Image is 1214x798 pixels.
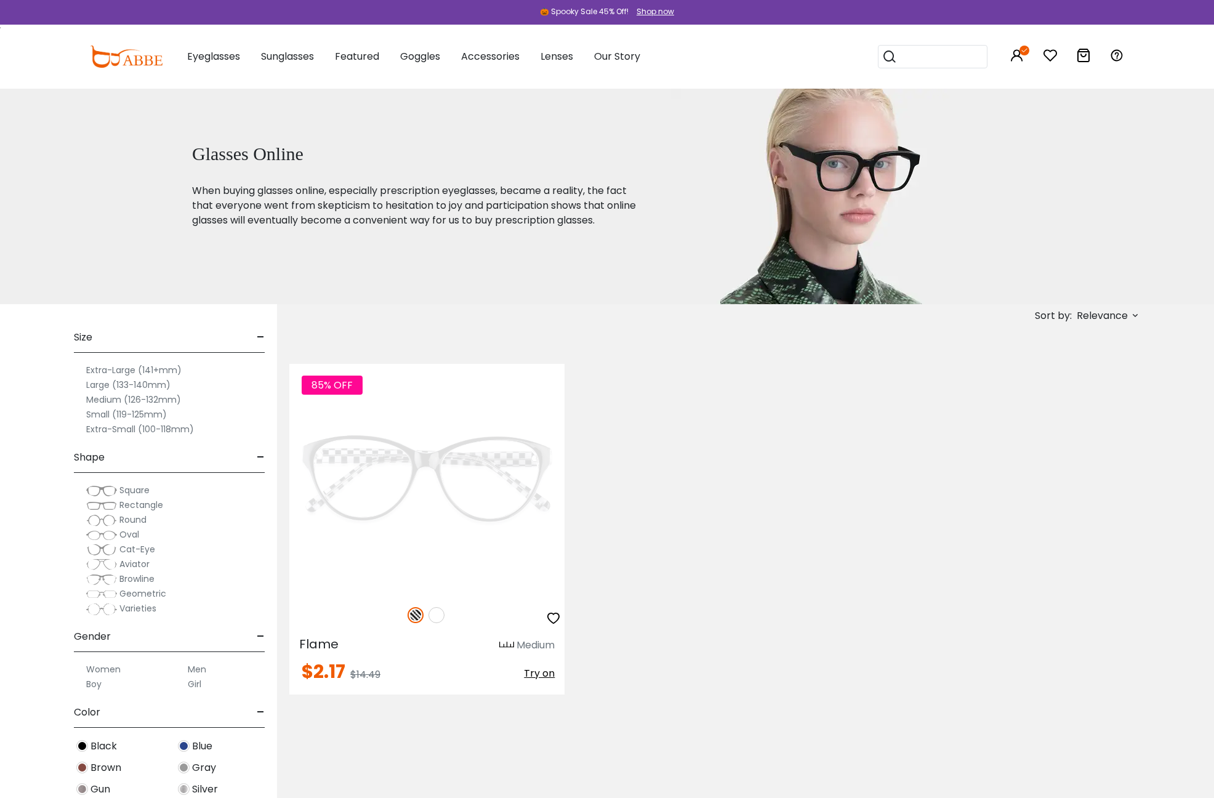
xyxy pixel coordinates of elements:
div: Medium [517,638,555,653]
span: 85% OFF [302,376,363,395]
span: Sort by: [1035,308,1072,323]
span: - [257,443,265,472]
label: Women [86,662,121,677]
label: Extra-Large (141+mm) [86,363,182,377]
div: 🎃 Spooky Sale 45% Off! [540,6,629,17]
span: Relevance [1077,305,1128,327]
span: - [257,622,265,651]
span: Cat-Eye [119,543,155,555]
p: When buying glasses online, especially prescription eyeglasses, became a reality, the fact that e... [192,183,640,228]
span: Featured [335,49,379,63]
img: Square.png [86,485,117,497]
img: size ruler [499,641,514,650]
label: Small (119-125mm) [86,407,167,422]
img: Black [76,740,88,752]
img: abbeglasses.com [90,46,163,68]
span: Geometric [119,587,166,600]
span: Square [119,484,150,496]
div: Shop now [637,6,674,17]
span: - [257,698,265,727]
span: - [257,323,265,352]
span: Silver [192,782,218,797]
span: Shape [74,443,105,472]
span: Browline [119,573,155,585]
span: Oval [119,528,139,541]
label: Medium (126-132mm) [86,392,181,407]
img: Geometric.png [86,588,117,600]
img: Gray [178,762,190,773]
span: Sunglasses [261,49,314,63]
span: Eyeglasses [187,49,240,63]
img: Varieties.png [86,603,117,616]
img: Rectangle.png [86,499,117,512]
img: Pattern [408,607,424,623]
img: Browline.png [86,573,117,586]
span: Flame [299,635,339,653]
span: Aviator [119,558,150,570]
span: Gender [74,622,111,651]
img: Cat-Eye.png [86,544,117,556]
img: Pattern Flame - Plastic ,Universal Bridge Fit [289,364,565,594]
span: Our Story [594,49,640,63]
span: Brown [90,760,121,775]
span: Rectangle [119,499,163,511]
label: Boy [86,677,102,691]
span: Gray [192,760,216,775]
img: Round.png [86,514,117,526]
span: Goggles [400,49,440,63]
span: Varieties [119,602,156,615]
img: Brown [76,762,88,773]
span: Try on [524,666,555,680]
label: Men [188,662,206,677]
span: Black [90,739,117,754]
img: White [428,607,444,623]
span: Gun [90,782,110,797]
h1: Glasses Online [192,143,640,165]
img: glasses online [671,89,984,304]
span: Blue [192,739,212,754]
span: Accessories [461,49,520,63]
label: Girl [188,677,201,691]
img: Silver [178,783,190,795]
img: Gun [76,783,88,795]
span: Size [74,323,92,352]
span: Round [119,514,147,526]
img: Aviator.png [86,558,117,571]
label: Extra-Small (100-118mm) [86,422,194,437]
label: Large (133-140mm) [86,377,171,392]
span: Color [74,698,100,727]
img: Oval.png [86,529,117,541]
span: Lenses [541,49,573,63]
span: $2.17 [302,658,345,685]
a: Shop now [630,6,674,17]
span: $14.49 [350,667,380,682]
button: Try on [524,663,555,685]
img: Blue [178,740,190,752]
